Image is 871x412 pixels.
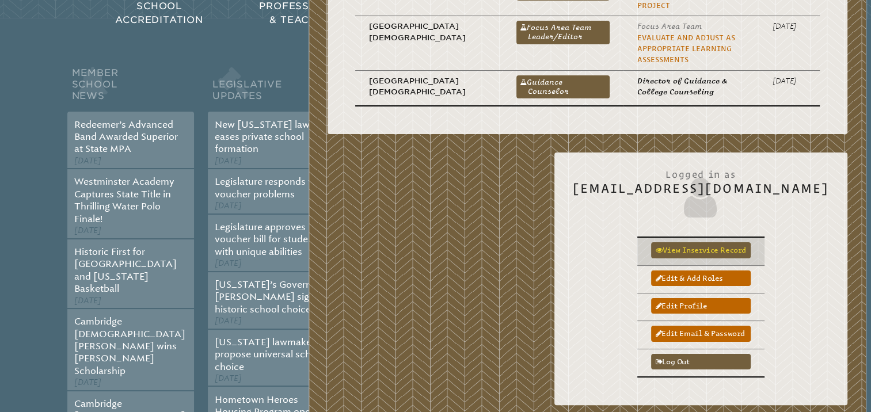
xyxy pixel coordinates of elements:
[516,75,610,98] a: Guidance Counselor
[215,337,325,372] a: [US_STATE] lawmakers propose universal school choice
[773,21,806,32] p: [DATE]
[74,226,101,235] span: [DATE]
[74,377,101,387] span: [DATE]
[74,246,177,294] a: Historic First for [GEOGRAPHIC_DATA] and [US_STATE] Basketball
[573,163,829,220] h2: [EMAIL_ADDRESS][DOMAIN_NAME]
[651,270,751,286] a: Edit & add roles
[67,64,194,112] h2: Member School News
[215,156,242,166] span: [DATE]
[651,242,751,258] a: View inservice record
[215,279,326,315] a: [US_STATE]’s Governor [PERSON_NAME] signs historic school choice bill
[208,64,334,112] h2: Legislative Updates
[651,298,751,314] a: Edit profile
[369,21,489,43] p: [GEOGRAPHIC_DATA][DEMOGRAPHIC_DATA]
[74,156,101,166] span: [DATE]
[651,354,751,369] a: Log out
[259,1,427,25] span: Professional Development & Teacher Certification
[637,22,702,30] span: Focus Area Team
[215,316,242,326] span: [DATE]
[215,201,242,211] span: [DATE]
[215,176,317,199] a: Legislature responds to voucher problems
[215,119,310,155] a: New [US_STATE] law eases private school formation
[74,176,174,224] a: Westminster Academy Captures State Title in Thrilling Water Polo Finale!
[369,75,489,98] p: [GEOGRAPHIC_DATA][DEMOGRAPHIC_DATA]
[115,1,203,25] span: School Accreditation
[773,75,806,86] p: [DATE]
[637,75,745,98] p: Director of Guidance & College Counseling
[74,119,178,155] a: Redeemer’s Advanced Band Awarded Superior at State MPA
[637,33,735,64] a: Evaluate and adjust as appropriate Learning Assessments
[74,296,101,306] span: [DATE]
[573,163,829,181] span: Logged in as
[651,326,751,341] a: Edit email & password
[215,373,242,383] span: [DATE]
[215,258,242,268] span: [DATE]
[74,316,185,376] a: Cambridge [DEMOGRAPHIC_DATA][PERSON_NAME] wins [PERSON_NAME] Scholarship
[516,21,610,44] a: Focus Area Team Leader/Editor
[215,222,322,257] a: Legislature approves voucher bill for students with unique abilities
